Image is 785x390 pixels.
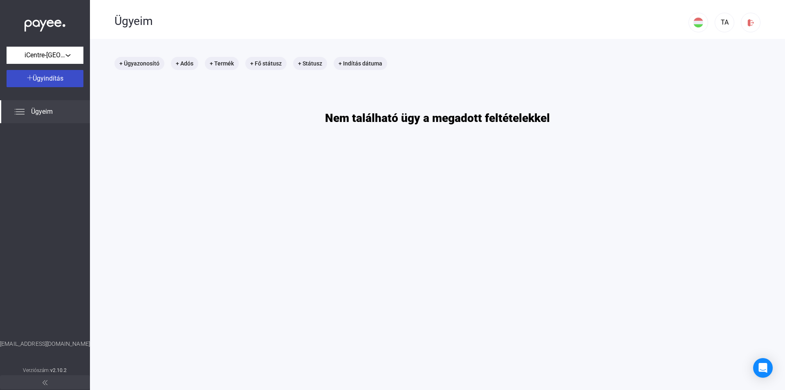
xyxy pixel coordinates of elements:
button: TA [715,13,734,32]
div: Open Intercom Messenger [753,358,773,378]
span: iCentre-[GEOGRAPHIC_DATA] Kft. [25,50,65,60]
div: Ügyeim [114,14,689,28]
button: HU [689,13,708,32]
mat-chip: + Státusz [293,57,327,70]
div: TA [718,18,731,27]
strong: v2.10.2 [50,367,67,373]
img: white-payee-white-dot.svg [25,15,65,32]
mat-chip: + Adós [171,57,198,70]
img: HU [693,18,703,27]
img: list.svg [15,107,25,117]
h1: Nem található ügy a megadott feltételekkel [325,111,550,125]
span: Ügyeim [31,107,53,117]
mat-chip: + Termék [205,57,239,70]
img: logout-red [747,18,755,27]
button: Ügyindítás [7,70,83,87]
button: iCentre-[GEOGRAPHIC_DATA] Kft. [7,47,83,64]
button: logout-red [741,13,760,32]
mat-chip: + Ügyazonosító [114,57,164,70]
mat-chip: + Fő státusz [245,57,287,70]
mat-chip: + Indítás dátuma [334,57,387,70]
span: Ügyindítás [33,74,63,82]
img: arrow-double-left-grey.svg [43,380,47,385]
img: plus-white.svg [27,75,33,81]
